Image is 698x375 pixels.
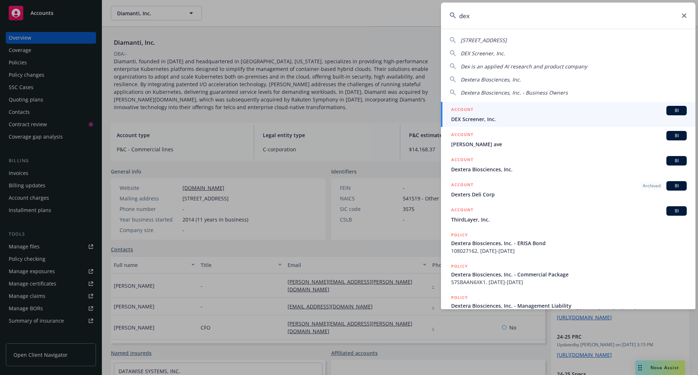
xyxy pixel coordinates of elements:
[441,102,695,127] a: ACCOUNTBIDEX Screener, Inc.
[451,181,473,190] h5: ACCOUNT
[451,247,687,255] span: 108027162, [DATE]-[DATE]
[441,227,695,259] a: POLICYDextera Biosciences, Inc. - ERISA Bond108027162, [DATE]-[DATE]
[451,216,687,223] span: ThirdLayer, Inc.
[441,259,695,290] a: POLICYDextera Biosciences, Inc. - Commercial Package57SBAAN6XK1, [DATE]-[DATE]
[461,50,505,57] span: DEX Screener, Inc.
[451,239,687,247] span: Dextera Biosciences, Inc. - ERISA Bond
[669,157,684,164] span: BI
[643,183,661,189] span: Archived
[441,3,695,29] input: Search...
[441,202,695,227] a: ACCOUNTBIThirdLayer, Inc.
[451,156,473,165] h5: ACCOUNT
[451,263,468,270] h5: POLICY
[451,131,473,140] h5: ACCOUNT
[461,76,521,83] span: Dextera Biosciences, Inc.
[441,290,695,321] a: POLICYDextera Biosciences, Inc. - Management Liability
[451,106,473,115] h5: ACCOUNT
[441,127,695,152] a: ACCOUNTBI[PERSON_NAME] ave
[451,115,687,123] span: DEX Screener, Inc.
[451,302,687,310] span: Dextera Biosciences, Inc. - Management Liability
[461,89,568,96] span: Dextera Biosciences, Inc. - Business Owners
[451,278,687,286] span: 57SBAAN6XK1, [DATE]-[DATE]
[669,107,684,114] span: BI
[451,191,687,198] span: Dexters Deli Corp
[451,206,473,215] h5: ACCOUNT
[451,231,468,239] h5: POLICY
[441,152,695,177] a: ACCOUNTBIDextera Biosciences, Inc.
[451,165,687,173] span: Dextera Biosciences, Inc.
[451,271,687,278] span: Dextera Biosciences, Inc. - Commercial Package
[461,37,507,44] span: [STREET_ADDRESS]
[461,63,587,70] span: Dex is an applied AI research and product company
[669,183,684,189] span: BI
[451,140,687,148] span: [PERSON_NAME] ave
[669,132,684,139] span: BI
[441,177,695,202] a: ACCOUNTArchivedBIDexters Deli Corp
[451,294,468,301] h5: POLICY
[669,208,684,214] span: BI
